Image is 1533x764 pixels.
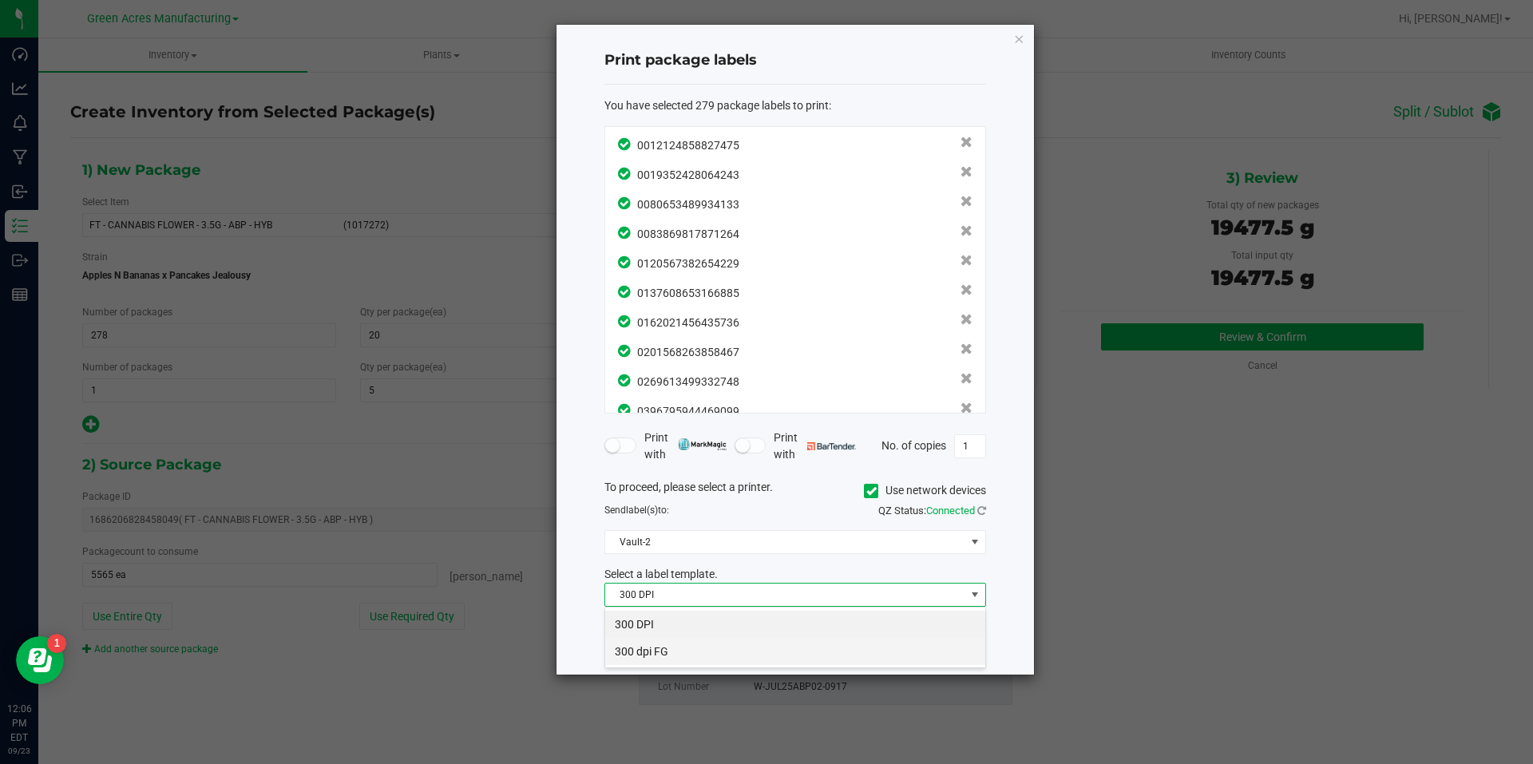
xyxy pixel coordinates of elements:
[881,438,946,451] span: No. of copies
[637,257,739,270] span: 0120567382654229
[637,287,739,299] span: 0137608653166885
[47,634,66,653] iframe: Resource center unread badge
[604,50,986,71] h4: Print package labels
[605,584,965,606] span: 300 DPI
[637,316,739,329] span: 0162021456435736
[644,430,727,463] span: Print with
[604,99,829,112] span: You have selected 279 package labels to print
[618,313,633,330] span: In Sync
[618,195,633,212] span: In Sync
[618,402,633,418] span: In Sync
[637,139,739,152] span: 0012124858827475
[618,136,633,152] span: In Sync
[637,346,739,358] span: 0201568263858467
[864,482,986,499] label: Use network devices
[618,372,633,389] span: In Sync
[774,430,856,463] span: Print with
[16,636,64,684] iframe: Resource center
[618,283,633,300] span: In Sync
[618,342,633,359] span: In Sync
[604,97,986,114] div: :
[878,505,986,517] span: QZ Status:
[626,505,658,516] span: label(s)
[637,198,739,211] span: 0080653489934133
[618,165,633,182] span: In Sync
[592,566,998,583] div: Select a label template.
[605,611,985,638] li: 300 DPI
[592,479,998,503] div: To proceed, please select a printer.
[926,505,975,517] span: Connected
[605,638,985,665] li: 300 dpi FG
[618,224,633,241] span: In Sync
[637,228,739,240] span: 0083869817871264
[637,168,739,181] span: 0019352428064243
[605,531,965,553] span: Vault-2
[637,405,739,418] span: 0396795944469099
[604,505,669,516] span: Send to:
[618,254,633,271] span: In Sync
[678,438,727,450] img: mark_magic_cybra.png
[807,442,856,450] img: bartender.png
[637,375,739,388] span: 0269613499332748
